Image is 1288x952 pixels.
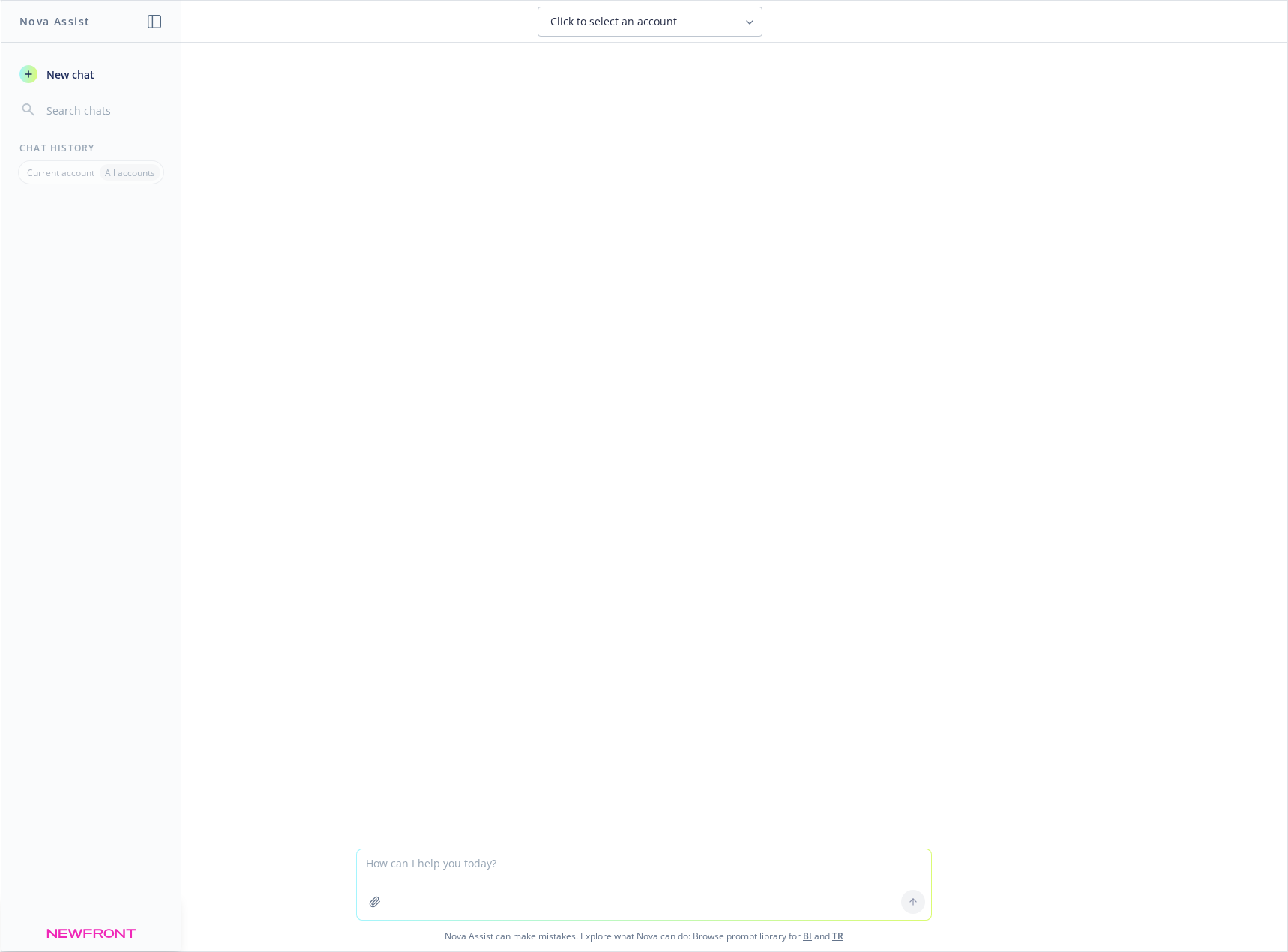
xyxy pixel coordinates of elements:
[538,7,762,37] button: Click to select an account
[13,61,169,88] button: New chat
[27,166,94,179] p: Current account
[105,166,155,179] p: All accounts
[7,921,1281,951] span: Nova Assist can make mistakes. Explore what Nova can do: Browse prompt library for and
[832,930,843,942] a: TR
[550,14,677,29] span: Click to select an account
[803,930,812,942] a: BI
[19,13,90,29] h1: Nova Assist
[43,67,94,82] span: New chat
[43,100,163,121] input: Search chats
[1,142,181,154] div: Chat History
